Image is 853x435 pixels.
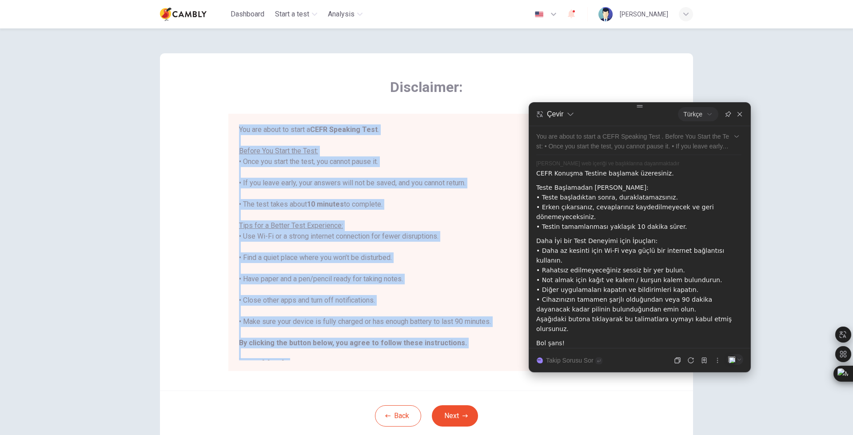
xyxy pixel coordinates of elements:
u: Tips for a Better Test Experience: [239,221,343,230]
u: Before You Start the Test: [239,147,318,155]
h2: Good luck! [239,359,614,370]
b: By clicking the button below, you agree to follow these instructions. [239,339,467,347]
div: You are about to start a . • Once you start the test, you cannot pause it. • If you leave early, ... [239,124,614,370]
a: Cambly logo [160,5,227,23]
b: CEFR Speaking Test [310,125,378,134]
button: Next [432,405,478,427]
img: Cambly logo [160,5,207,23]
span: Disclaimer: [228,78,625,96]
div: [PERSON_NAME] [620,9,668,20]
button: Back [375,405,421,427]
img: Profile picture [598,7,613,21]
button: Dashboard [227,6,268,22]
b: 10 minutes [307,200,344,208]
img: en [534,11,545,18]
span: Start a test [275,9,309,20]
button: Analysis [324,6,366,22]
span: Dashboard [231,9,264,20]
button: Start a test [271,6,321,22]
span: Analysis [328,9,355,20]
